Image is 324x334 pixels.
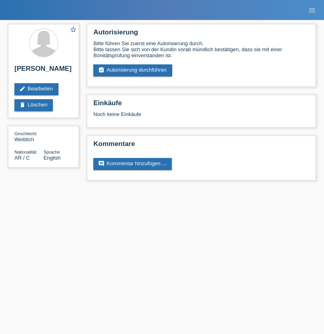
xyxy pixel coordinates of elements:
[19,102,26,108] i: delete
[98,67,105,73] i: assignment_turned_in
[304,8,320,12] a: menu
[14,65,72,77] h2: [PERSON_NAME]
[93,158,172,170] a: commentKommentar hinzufügen ...
[93,64,172,76] a: assignment_turned_inAutorisierung durchführen
[44,150,60,154] span: Sprache
[14,150,36,154] span: Nationalität
[93,40,310,58] div: Bitte führen Sie zuerst eine Autorisierung durch. Bitte lassen Sie sich von der Kundin vorab münd...
[70,26,77,34] a: star_border
[14,155,30,161] span: Argentinien / C / 16.02.2005
[93,99,310,111] h2: Einkäufe
[14,130,44,142] div: Weiblich
[93,140,310,152] h2: Kommentare
[98,160,105,167] i: comment
[14,99,53,111] a: deleteLöschen
[70,26,77,33] i: star_border
[93,28,310,40] h2: Autorisierung
[19,86,26,92] i: edit
[44,155,61,161] span: English
[308,6,316,14] i: menu
[14,83,58,95] a: editBearbeiten
[14,131,36,136] span: Geschlecht
[93,111,310,123] div: Noch keine Einkäufe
